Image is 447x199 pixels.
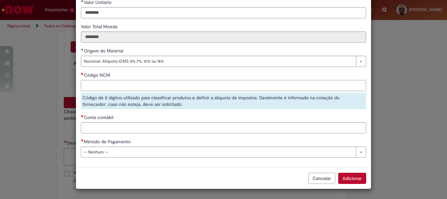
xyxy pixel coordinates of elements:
span: Necessários [81,115,84,117]
span: Somente leitura - Valor Total Moeda [81,24,119,30]
span: Conta contábil [84,114,115,120]
span: Obrigatório Preenchido [81,48,84,51]
button: Adicionar [338,173,366,184]
span: Necessários [81,72,84,75]
span: Código NCM [84,72,111,78]
button: Cancelar [308,173,335,184]
span: Nacional: Alíquota ICMS 0%,7%, 12% ou 18% [84,56,353,67]
span: Origem do Material [84,48,125,54]
div: Código de 8 dígitos utilizado para classificar produtos e definir a alíquota de impostos. Geralme... [81,93,366,109]
input: Código NCM [81,80,366,91]
input: Valor Unitário [81,7,366,18]
input: Conta contábil [81,122,366,133]
input: Valor Total Moeda [81,31,366,43]
span: Método de Pagamento [84,139,132,145]
span: Necessários [81,139,84,142]
span: -- Nenhum -- [84,147,353,157]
